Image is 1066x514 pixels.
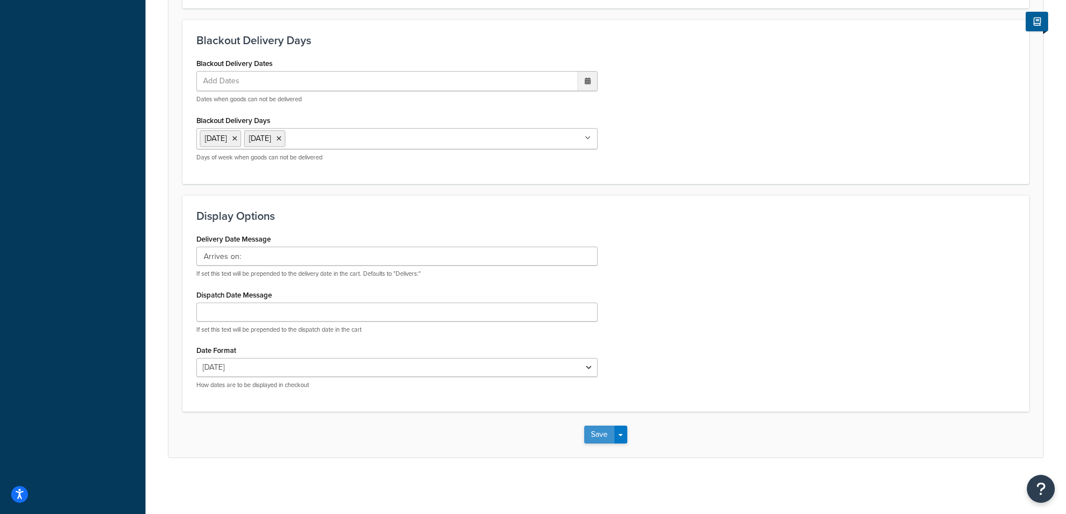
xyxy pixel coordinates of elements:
input: Delivers: [196,247,598,266]
span: [DATE] [205,133,227,144]
label: Blackout Delivery Days [196,116,270,125]
label: Blackout Delivery Dates [196,59,273,68]
h3: Display Options [196,210,1015,222]
span: Add Dates [200,72,253,91]
span: [DATE] [249,133,271,144]
label: Dispatch Date Message [196,291,272,299]
label: Delivery Date Message [196,235,271,243]
p: Days of week when goods can not be delivered [196,153,598,162]
button: Show Help Docs [1026,12,1048,31]
button: Save [584,426,614,444]
h3: Blackout Delivery Days [196,34,1015,46]
p: How dates are to be displayed in checkout [196,381,598,389]
label: Date Format [196,346,236,355]
p: If set this text will be prepended to the dispatch date in the cart [196,326,598,334]
p: If set this text will be prepended to the delivery date in the cart. Defaults to "Delivers:" [196,270,598,278]
button: Open Resource Center [1027,475,1055,503]
p: Dates when goods can not be delivered [196,95,598,103]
